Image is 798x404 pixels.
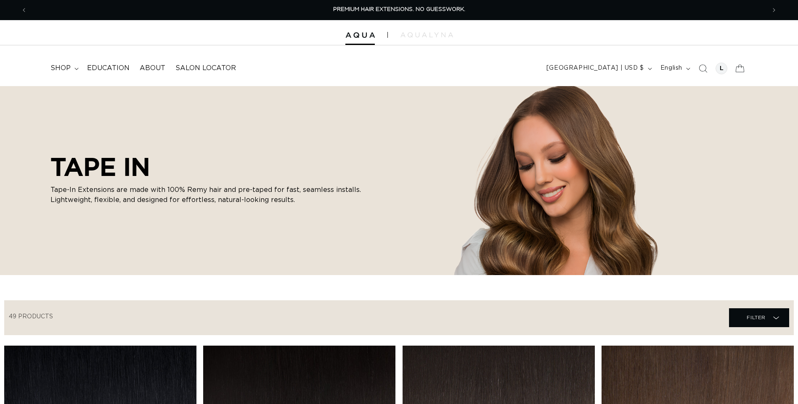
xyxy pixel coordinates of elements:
[45,59,82,78] summary: shop
[694,59,712,78] summary: Search
[135,59,170,78] a: About
[140,64,165,73] span: About
[170,59,241,78] a: Salon Locator
[82,59,135,78] a: Education
[400,32,453,37] img: aqualyna.com
[655,60,694,76] button: English
[87,64,130,73] span: Education
[15,2,33,18] button: Previous announcement
[50,64,71,73] span: shop
[660,64,682,73] span: English
[546,64,644,73] span: [GEOGRAPHIC_DATA] | USD $
[765,2,783,18] button: Next announcement
[333,7,465,12] span: PREMIUM HAIR EXTENSIONS. NO GUESSWORK.
[50,152,370,181] h2: TAPE IN
[541,60,655,76] button: [GEOGRAPHIC_DATA] | USD $
[345,32,375,38] img: Aqua Hair Extensions
[9,314,53,320] span: 49 products
[50,185,370,205] p: Tape-In Extensions are made with 100% Remy hair and pre-taped for fast, seamless installs. Lightw...
[175,64,236,73] span: Salon Locator
[729,308,789,327] summary: Filter
[747,310,766,325] span: Filter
